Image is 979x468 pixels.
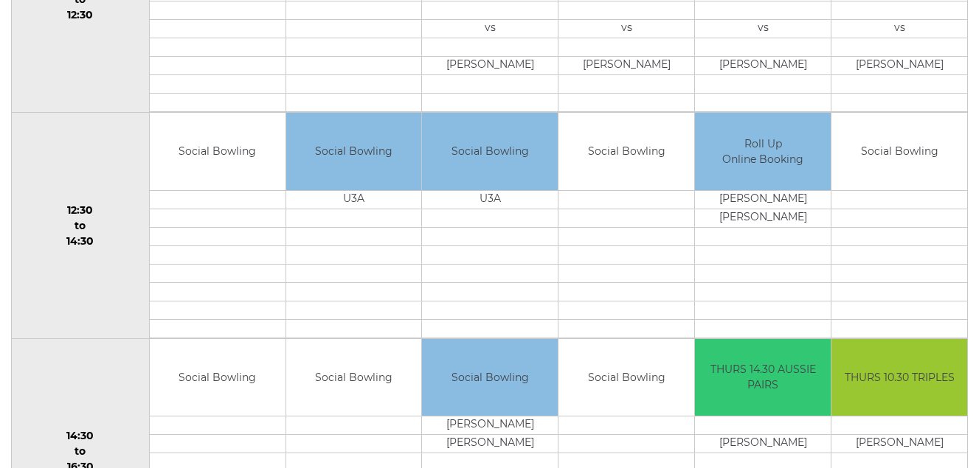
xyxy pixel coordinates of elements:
td: [PERSON_NAME] [422,57,558,75]
td: vs [695,20,831,38]
td: Social Bowling [558,339,694,416]
td: vs [831,20,967,38]
td: [PERSON_NAME] [831,57,967,75]
td: Roll Up Online Booking [695,113,831,190]
td: U3A [286,190,422,209]
td: [PERSON_NAME] [422,435,558,453]
td: [PERSON_NAME] [695,209,831,227]
td: vs [558,20,694,38]
td: Social Bowling [831,113,967,190]
td: [PERSON_NAME] [695,190,831,209]
td: [PERSON_NAME] [695,57,831,75]
td: THURS 10.30 TRIPLES [831,339,967,416]
td: 12:30 to 14:30 [12,113,150,339]
td: Social Bowling [150,113,286,190]
td: Social Bowling [150,339,286,416]
td: THURS 14.30 AUSSIE PAIRS [695,339,831,416]
td: Social Bowling [286,339,422,416]
td: Social Bowling [422,339,558,416]
td: Social Bowling [422,113,558,190]
td: Social Bowling [286,113,422,190]
td: vs [422,20,558,38]
td: Social Bowling [558,113,694,190]
td: [PERSON_NAME] [695,435,831,453]
td: U3A [422,190,558,209]
td: [PERSON_NAME] [831,435,967,453]
td: [PERSON_NAME] [558,57,694,75]
td: [PERSON_NAME] [422,416,558,435]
